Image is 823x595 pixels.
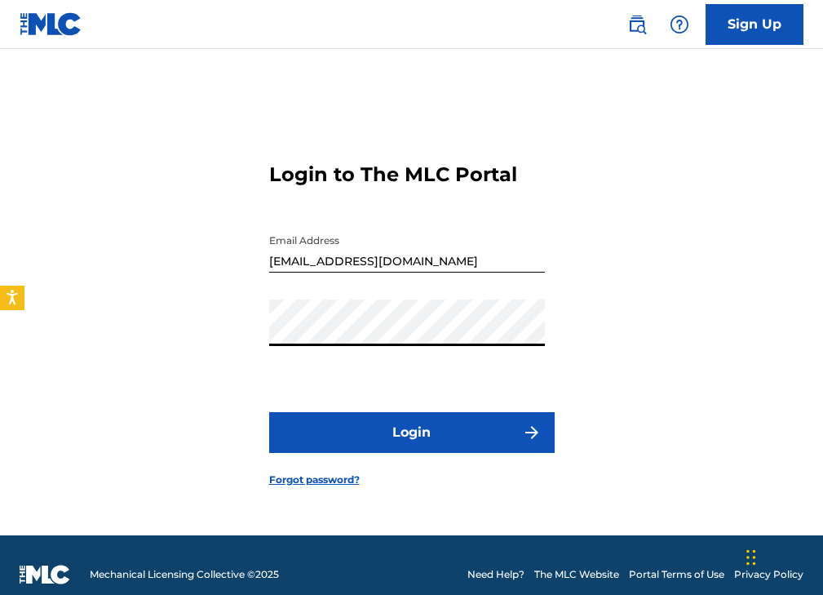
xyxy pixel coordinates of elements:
a: Forgot password? [269,473,360,487]
span: Mechanical Licensing Collective © 2025 [90,567,279,582]
img: search [627,15,647,34]
img: f7272a7cc735f4ea7f67.svg [522,423,542,442]
iframe: Chat Widget [741,517,823,595]
button: Login [269,412,555,453]
a: The MLC Website [534,567,619,582]
h3: Login to The MLC Portal [269,162,517,187]
a: Public Search [621,8,653,41]
a: Need Help? [467,567,524,582]
a: Privacy Policy [734,567,803,582]
img: help [670,15,689,34]
div: Help [663,8,696,41]
a: Portal Terms of Use [629,567,724,582]
div: Drag [746,533,756,582]
img: MLC Logo [20,12,82,36]
img: logo [20,565,70,584]
a: Sign Up [706,4,803,45]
